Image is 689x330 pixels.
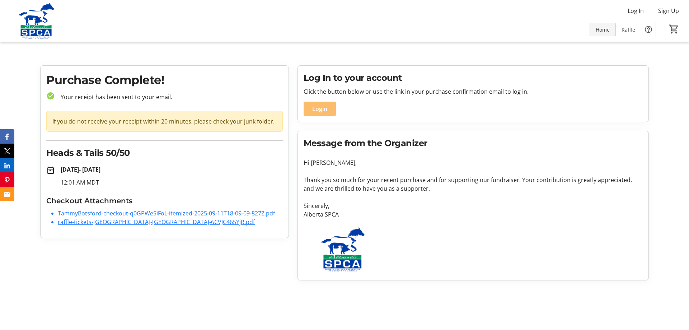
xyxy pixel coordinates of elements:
p: Sincerely, [304,201,643,210]
span: Home [596,26,610,33]
a: Raffle [616,23,641,36]
button: Help [641,22,656,37]
mat-icon: date_range [46,166,55,175]
button: Log In [622,5,650,17]
h2: Heads & Tails 50/50 [46,147,283,159]
strong: [DATE] - [DATE] [61,166,100,173]
button: Sign Up [652,5,685,17]
h2: Log In to your account [304,71,643,84]
button: Login [304,102,336,116]
p: Hi [PERSON_NAME], [304,158,643,167]
p: Alberta SPCA [304,210,643,219]
a: raffle-tickets-[GEOGRAPHIC_DATA]-[GEOGRAPHIC_DATA]-6CVJC465YjR.pdf [58,218,255,226]
p: Your receipt has been sent to your email. [55,93,283,101]
h1: Purchase Complete! [46,71,283,89]
a: TammyBotsford-checkout-q0GPWeSiFoL-itemized-2025-09-11T18-09-09-827Z.pdf [58,209,275,217]
span: Log In [628,6,644,15]
img: Alberta SPCA logo [304,227,382,271]
img: Alberta SPCA's Logo [4,3,68,39]
h2: Message from the Organizer [304,137,643,150]
a: Home [590,23,615,36]
p: Thank you so much for your recent purchase and for supporting our fundraiser. Your contribution i... [304,176,643,193]
span: Raffle [622,26,635,33]
p: Click the button below or use the link in your purchase confirmation email to log in. [304,87,643,96]
button: Cart [667,23,680,36]
p: 12:01 AM MDT [61,178,283,187]
div: If you do not receive your receipt within 20 minutes, please check your junk folder. [46,111,283,132]
span: Login [312,104,327,113]
mat-icon: check_circle [46,92,55,100]
span: Sign Up [658,6,679,15]
h3: Checkout Attachments [46,195,283,206]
